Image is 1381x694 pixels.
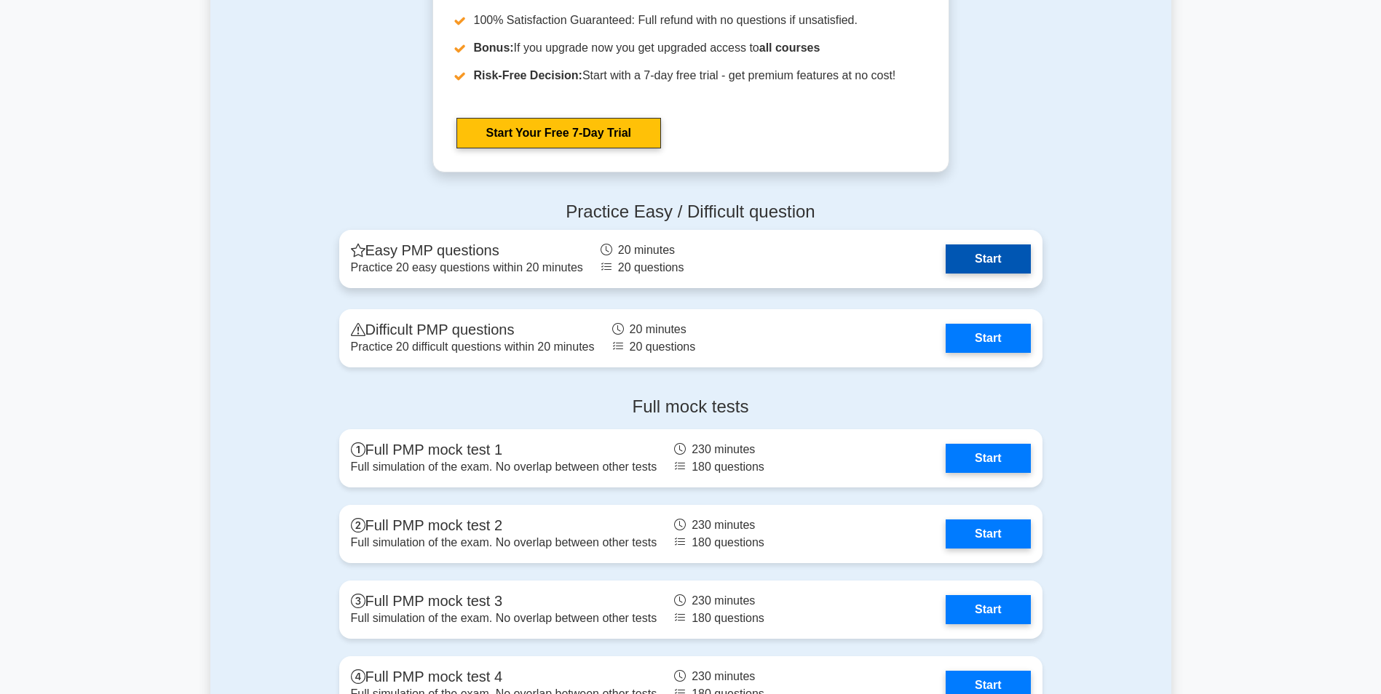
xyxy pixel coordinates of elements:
[339,396,1042,418] h4: Full mock tests
[946,519,1030,549] a: Start
[339,202,1042,223] h4: Practice Easy / Difficult question
[946,244,1030,274] a: Start
[456,118,661,148] a: Start Your Free 7-Day Trial
[946,595,1030,624] a: Start
[946,324,1030,353] a: Start
[946,444,1030,473] a: Start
